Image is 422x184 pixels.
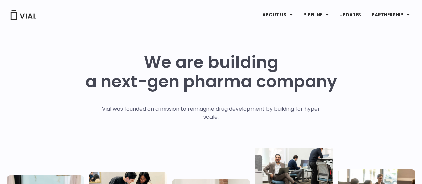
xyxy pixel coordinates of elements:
h1: We are building a next-gen pharma company [85,53,337,91]
a: ABOUT USMenu Toggle [257,9,298,21]
a: PARTNERSHIPMenu Toggle [366,9,415,21]
img: Vial Logo [10,10,37,20]
a: PIPELINEMenu Toggle [298,9,334,21]
p: Vial was founded on a mission to reimagine drug development by building for hyper scale. [95,105,327,121]
a: UPDATES [334,9,366,21]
